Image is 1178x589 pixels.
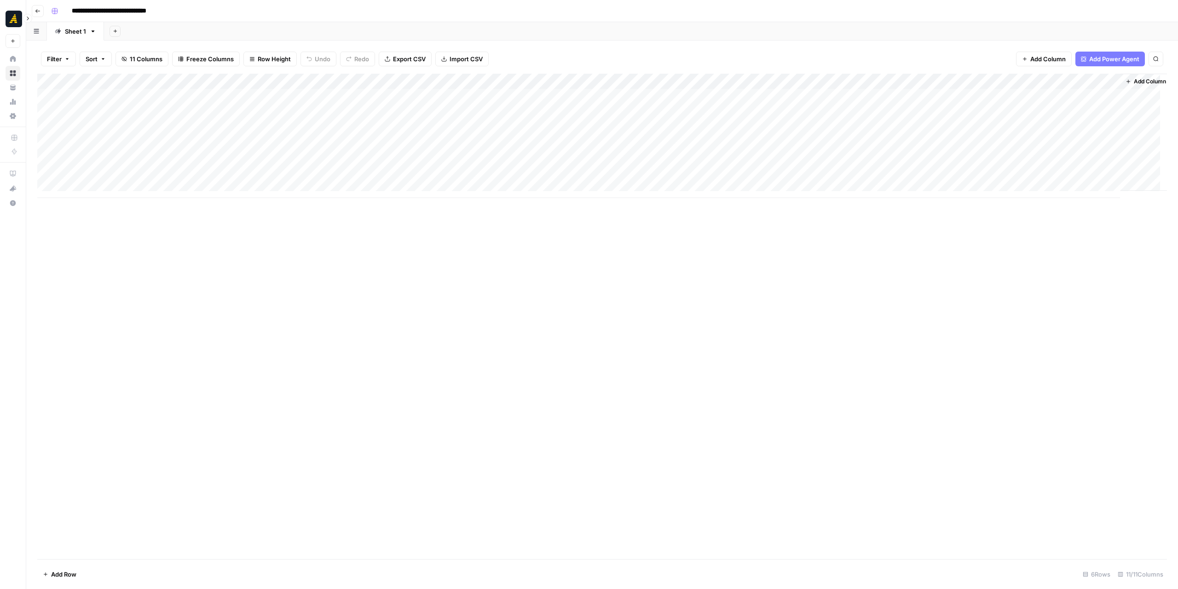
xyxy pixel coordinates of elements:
span: Row Height [258,54,291,64]
div: 6 Rows [1079,567,1114,582]
span: Add Column [1030,54,1066,64]
button: Undo [300,52,336,66]
button: Row Height [243,52,297,66]
a: Home [6,52,20,66]
span: Sort [86,54,98,64]
a: Usage [6,94,20,109]
a: Your Data [6,80,20,95]
span: Add Column [1134,77,1166,86]
button: Sort [80,52,112,66]
button: Add Column [1122,76,1170,87]
button: Redo [340,52,375,66]
button: What's new? [6,181,20,196]
span: Add Power Agent [1089,54,1139,64]
button: 11 Columns [115,52,168,66]
button: Filter [41,52,76,66]
button: Freeze Columns [172,52,240,66]
a: AirOps Academy [6,166,20,181]
button: Import CSV [435,52,489,66]
button: Export CSV [379,52,432,66]
a: Browse [6,66,20,81]
a: Settings [6,109,20,123]
button: Add Column [1016,52,1072,66]
span: Undo [315,54,330,64]
button: Workspace: Marketers in Demand [6,7,20,30]
button: Help + Support [6,196,20,210]
img: Marketers in Demand Logo [6,11,22,27]
span: Export CSV [393,54,426,64]
span: Redo [354,54,369,64]
a: Sheet 1 [47,22,104,41]
div: Sheet 1 [65,27,86,36]
span: Add Row [51,570,76,579]
button: Add Row [37,567,82,582]
div: What's new? [6,181,20,195]
span: 11 Columns [130,54,162,64]
span: Freeze Columns [186,54,234,64]
div: 11/11 Columns [1114,567,1167,582]
span: Import CSV [450,54,483,64]
span: Filter [47,54,62,64]
button: Add Power Agent [1075,52,1145,66]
